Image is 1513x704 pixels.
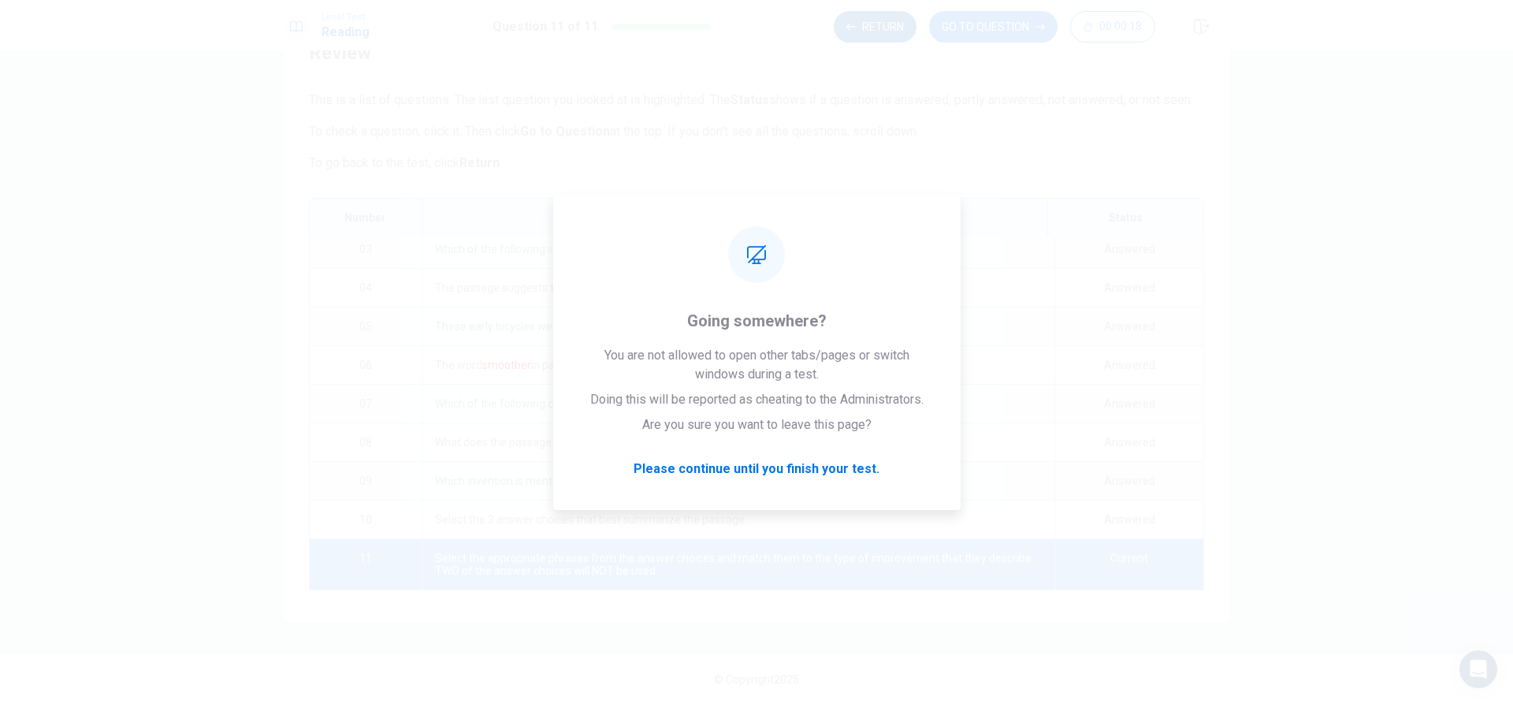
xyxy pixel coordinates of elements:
div: Answered [1054,462,1203,500]
div: 06 [310,346,422,384]
span: Review [309,40,1204,65]
div: Current [1054,539,1203,590]
div: Answered [1054,423,1203,461]
div: Number [310,199,422,237]
font: smoother [482,359,531,371]
div: Open Intercom Messenger [1459,650,1497,688]
button: Return [834,11,916,43]
div: Status [1047,199,1203,237]
div: Answered [1054,346,1203,384]
div: 11 [310,539,422,590]
div: The word in paragraph 5 is closest in meaning to: [422,346,1054,384]
div: Which of the following improvements made bicycles more comfortable? [422,230,1054,268]
strong: Go to Question [520,124,610,139]
div: 05 [310,307,422,345]
div: Which invention is mentioned as making bicycles easier to use in modern times? [422,462,1054,500]
h1: Question 11 of 11 [493,17,598,36]
p: To go back to the test, click . [309,154,1204,173]
strong: Status [730,92,769,107]
div: Answered [1054,230,1203,268]
span: Level Test [322,12,370,23]
button: 00:00:18 [1070,11,1155,43]
button: GO TO QUESTION [929,11,1058,43]
div: 04 [310,269,422,307]
div: 09 [310,462,422,500]
div: What does the passage imply about the use of bicycles in the future? [422,423,1054,461]
div: Answered [1054,269,1203,307]
span: 00:00:18 [1099,20,1142,33]
div: These early bicycles were very different from the ones we see [DATE]. [422,307,1054,345]
div: Answered [1054,385,1203,423]
div: Answered [1054,307,1203,345]
p: To check a question, click it. Then click at the top. If you don't see all the questions, scroll ... [309,122,1204,141]
span: © Copyright 2025 [714,673,799,686]
div: 03 [310,230,422,268]
div: Answered [1054,501,1203,538]
div: Which of the following can be inferred from the passage about the invention of the bicycle? [422,385,1054,423]
div: 07 [310,385,422,423]
p: This is a list of questions. The last question you looked at is highlighted. The shows if a quest... [309,91,1204,110]
div: 10 [310,501,422,538]
div: Select the appropriate phrases from the answer choices and match them to the type of improvement ... [422,539,1054,590]
h1: Reading [322,23,370,42]
div: Select the 3 answer choices that best summarize the passage. [422,501,1054,538]
strong: Return [459,155,500,170]
div: The passage suggests that bicycles [DATE] are used mainly for: [422,269,1054,307]
div: Description [422,199,1047,237]
div: 08 [310,423,422,461]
